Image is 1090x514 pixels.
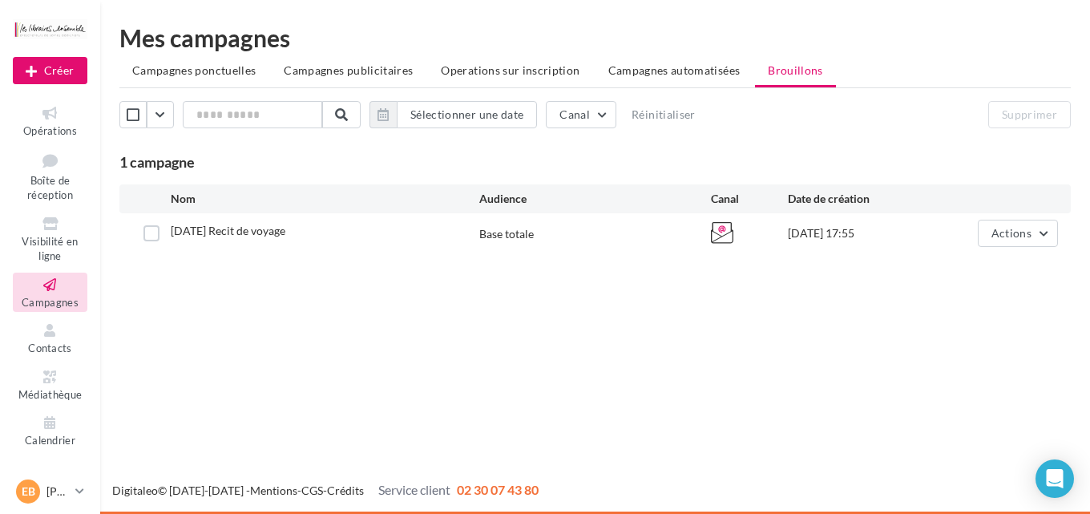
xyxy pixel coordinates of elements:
[788,225,943,241] div: [DATE] 17:55
[46,484,69,500] p: [PERSON_NAME]
[13,101,87,140] a: Opérations
[284,63,413,77] span: Campagnes publicitaires
[479,191,711,207] div: Audience
[13,365,87,404] a: Médiathèque
[22,296,79,309] span: Campagnes
[18,388,83,401] span: Médiathèque
[441,63,579,77] span: Operations sur inscription
[23,124,77,137] span: Opérations
[119,26,1071,50] div: Mes campagnes
[546,101,616,128] button: Canal
[28,342,72,354] span: Contacts
[988,101,1071,128] button: Supprimer
[13,476,87,507] a: EB [PERSON_NAME]
[132,63,256,77] span: Campagnes ponctuelles
[22,484,35,500] span: EB
[112,484,158,497] a: Digitaleo
[250,484,297,497] a: Mentions
[457,482,539,497] span: 02 30 07 43 80
[479,226,534,242] div: Base totale
[327,484,364,497] a: Crédits
[369,101,537,128] button: Sélectionner une date
[22,235,78,263] span: Visibilité en ligne
[397,101,537,128] button: Sélectionner une date
[978,220,1058,247] button: Actions
[991,226,1031,240] span: Actions
[711,191,788,207] div: Canal
[608,63,741,77] span: Campagnes automatisées
[301,484,323,497] a: CGS
[625,105,702,124] button: Réinitialiser
[119,153,195,171] span: 1 campagne
[788,191,943,207] div: Date de création
[13,57,87,84] div: Nouvelle campagne
[171,224,285,237] span: 17.08.25 Recit de voyage
[25,434,75,447] span: Calendrier
[27,174,73,202] span: Boîte de réception
[13,273,87,312] a: Campagnes
[171,191,479,207] div: Nom
[13,411,87,450] a: Calendrier
[112,484,539,497] span: © [DATE]-[DATE] - - -
[378,482,450,497] span: Service client
[13,57,87,84] button: Créer
[13,318,87,358] a: Contacts
[1035,459,1074,498] div: Open Intercom Messenger
[13,212,87,266] a: Visibilité en ligne
[13,147,87,205] a: Boîte de réception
